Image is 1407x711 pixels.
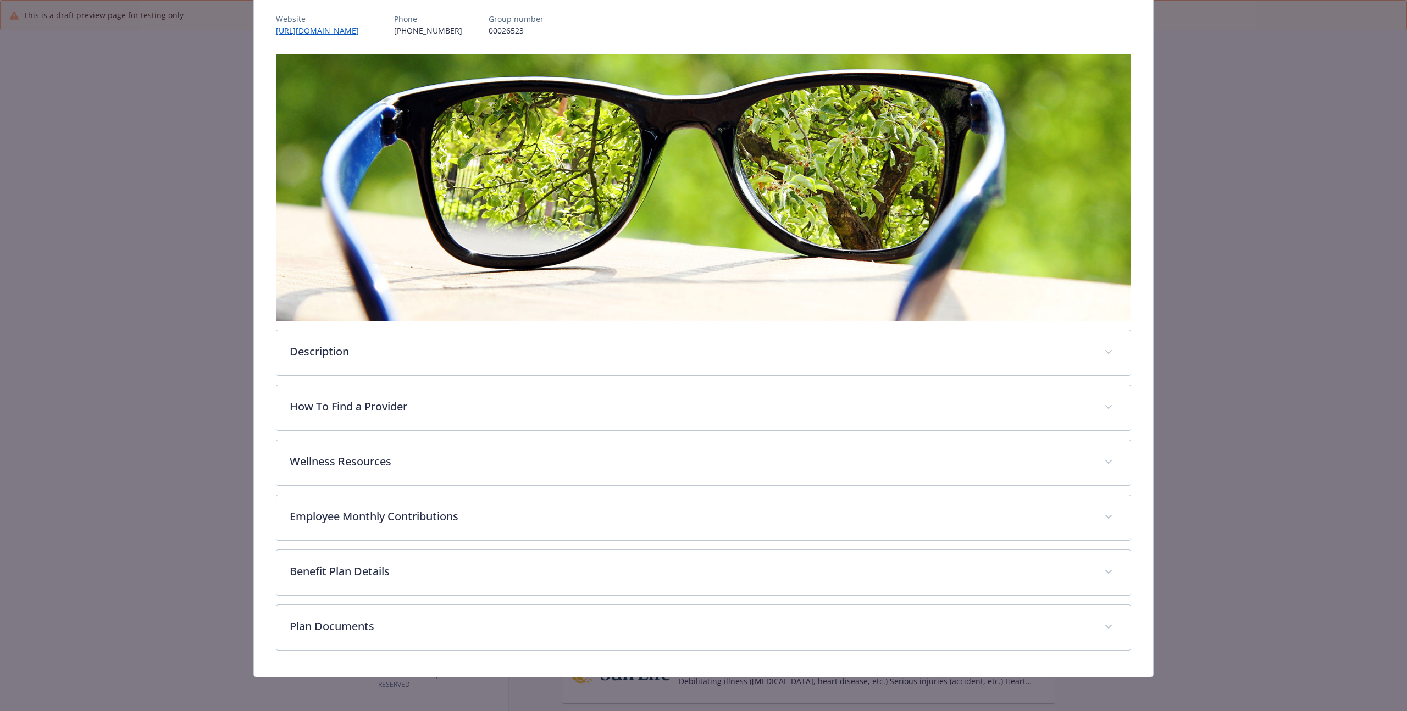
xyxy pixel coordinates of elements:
p: 00026523 [489,25,544,36]
img: banner [276,54,1131,321]
p: [PHONE_NUMBER] [394,25,462,36]
p: Description [290,343,1091,360]
a: [URL][DOMAIN_NAME] [276,25,368,36]
p: Group number [489,13,544,25]
div: Description [276,330,1131,375]
p: Phone [394,13,462,25]
p: Wellness Resources [290,453,1091,470]
div: Employee Monthly Contributions [276,495,1131,540]
div: How To Find a Provider [276,385,1131,430]
p: Benefit Plan Details [290,563,1091,580]
p: Employee Monthly Contributions [290,508,1091,525]
p: How To Find a Provider [290,398,1091,415]
div: Plan Documents [276,605,1131,650]
div: Benefit Plan Details [276,550,1131,595]
p: Plan Documents [290,618,1091,635]
p: Website [276,13,368,25]
div: Wellness Resources [276,440,1131,485]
